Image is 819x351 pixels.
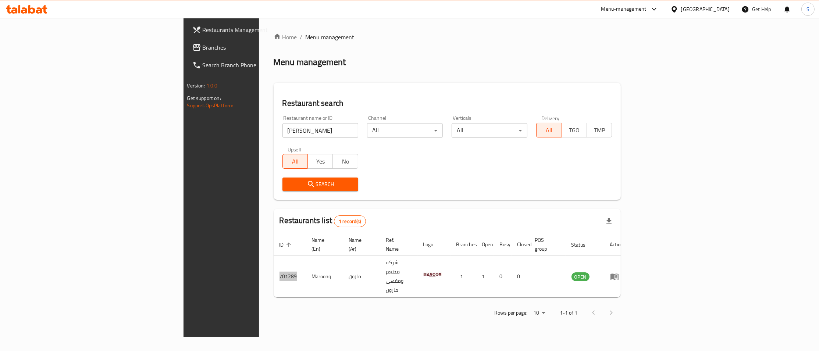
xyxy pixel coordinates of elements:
th: Branches [451,233,476,256]
span: Menu management [306,33,355,42]
span: Ref. Name [386,236,409,253]
a: Search Branch Phone [186,56,320,74]
button: TGO [562,123,587,137]
span: Restaurants Management [203,25,314,34]
button: TMP [587,123,612,137]
p: 1-1 of 1 [560,308,577,318]
span: Search [288,180,352,189]
th: Busy [494,233,512,256]
span: 1 record(s) [334,218,366,225]
h2: Menu management [274,56,346,68]
span: Branches [203,43,314,52]
span: Search Branch Phone [203,61,314,69]
span: Name (Ar) [349,236,371,253]
span: TMP [590,125,609,136]
label: Delivery [541,115,560,121]
div: [GEOGRAPHIC_DATA] [681,5,730,13]
span: Status [571,240,595,249]
div: Export file [600,212,618,230]
div: All [367,123,443,138]
span: S [806,5,809,13]
td: 1 [451,256,476,297]
td: مارون [343,256,380,297]
a: Restaurants Management [186,21,320,39]
label: Upsell [288,147,301,152]
div: Rows per page: [530,308,548,319]
th: Action [604,233,630,256]
span: Name (En) [312,236,334,253]
th: Open [476,233,494,256]
td: 1 [476,256,494,297]
div: Menu [610,272,624,281]
td: Maroonq [306,256,343,297]
button: Search [282,178,358,191]
span: Version: [187,81,205,90]
input: Search for restaurant name or ID.. [282,123,358,138]
nav: breadcrumb [274,33,621,42]
div: All [452,123,527,138]
th: Logo [417,233,451,256]
span: ID [279,240,293,249]
p: Rows per page: [494,308,527,318]
span: No [336,156,355,167]
button: All [282,154,308,169]
div: OPEN [571,272,590,281]
button: Yes [307,154,333,169]
img: Maroonq [423,266,442,284]
h2: Restaurants list [279,215,366,227]
td: شركة مطعم ومقهى مارون [380,256,417,297]
span: All [286,156,305,167]
a: Support.OpsPlatform [187,101,234,110]
div: Menu-management [601,5,647,14]
button: No [332,154,358,169]
span: All [540,125,559,136]
td: 0 [494,256,512,297]
h2: Restaurant search [282,98,612,109]
span: POS group [535,236,557,253]
span: 1.0.0 [206,81,218,90]
span: Yes [311,156,330,167]
th: Closed [512,233,529,256]
td: 0 [512,256,529,297]
a: Branches [186,39,320,56]
span: OPEN [571,273,590,281]
span: Get support on: [187,93,221,103]
table: enhanced table [274,233,630,297]
button: All [536,123,562,137]
span: TGO [565,125,584,136]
